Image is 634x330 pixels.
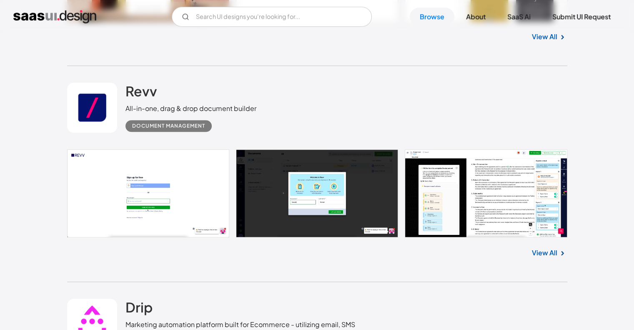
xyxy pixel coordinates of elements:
div: All-in-one, drag & drop document builder [125,103,256,113]
a: View All [532,32,557,42]
h2: Revv [125,83,157,99]
a: home [13,10,96,23]
a: Submit UI Request [542,8,621,26]
div: Marketing automation platform built for Ecommerce - utilizing email, SMS [125,320,355,330]
div: Document Management [132,121,205,131]
h2: Drip [125,299,153,315]
form: Email Form [172,7,372,27]
a: About [456,8,496,26]
a: Revv [125,83,157,103]
input: Search UI designs you're looking for... [172,7,372,27]
a: SaaS Ai [497,8,541,26]
a: Drip [125,299,153,320]
a: View All [532,248,557,258]
a: Browse [410,8,454,26]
